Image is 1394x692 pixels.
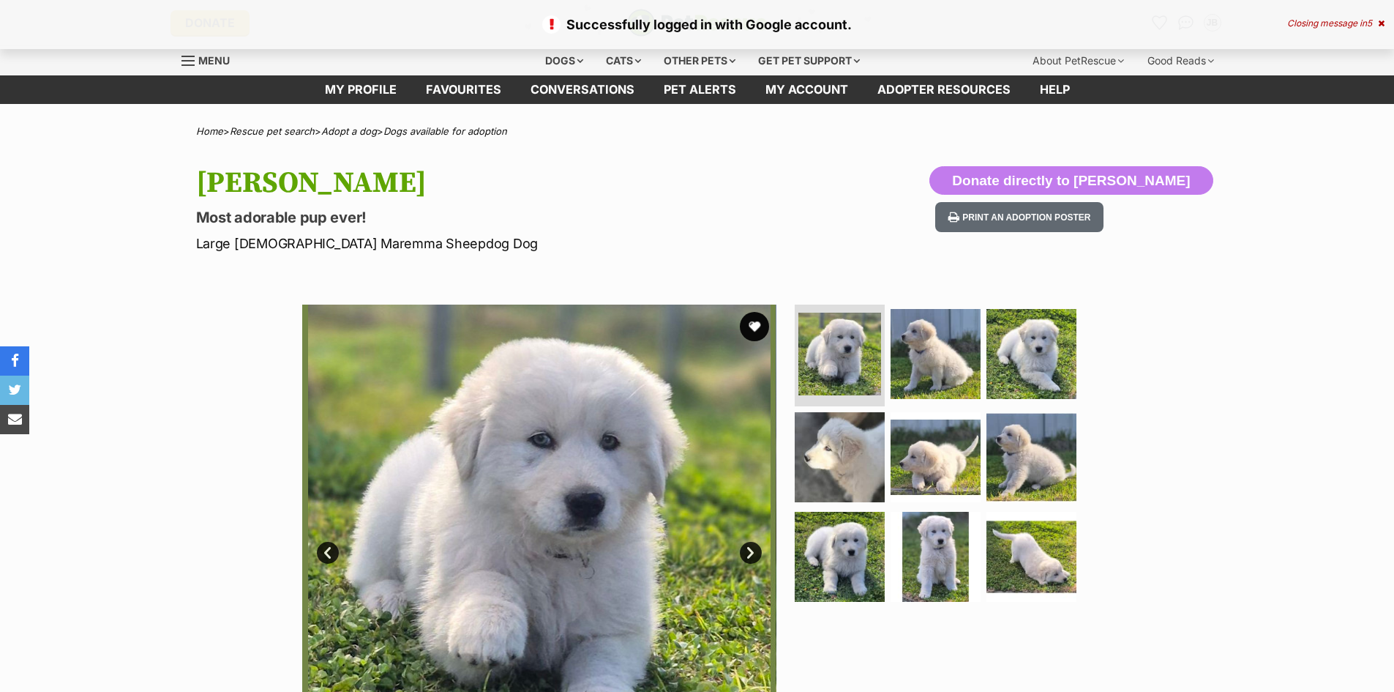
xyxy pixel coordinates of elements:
img: Photo of Larry [986,512,1076,602]
img: Photo of Larry [891,412,981,502]
a: Rescue pet search [230,125,315,137]
img: Photo of Larry [795,412,885,502]
a: My profile [310,75,411,104]
a: Adopter resources [863,75,1025,104]
div: Cats [596,46,651,75]
h1: [PERSON_NAME] [196,166,815,200]
p: Most adorable pup ever! [196,207,815,228]
img: Photo of Larry [795,512,885,602]
a: My account [751,75,863,104]
img: Photo of Larry [891,309,981,399]
img: Photo of Larry [986,412,1076,502]
a: Prev [317,542,339,564]
img: Photo of Larry [798,313,881,395]
a: Pet alerts [649,75,751,104]
a: Help [1025,75,1084,104]
div: Good Reads [1137,46,1224,75]
div: Other pets [653,46,746,75]
span: 5 [1367,18,1372,29]
button: favourite [740,312,769,341]
div: > > > [160,126,1235,137]
img: Photo of Larry [986,309,1076,399]
img: Photo of Larry [891,512,981,602]
div: About PetRescue [1022,46,1134,75]
a: Menu [181,46,240,72]
div: Dogs [535,46,593,75]
span: Menu [198,54,230,67]
p: Successfully logged in with Google account. [15,15,1379,34]
a: Next [740,542,762,564]
a: Favourites [411,75,516,104]
a: Home [196,125,223,137]
button: Print an adoption poster [935,202,1103,232]
a: Adopt a dog [321,125,377,137]
a: conversations [516,75,649,104]
div: Get pet support [748,46,870,75]
div: Closing message in [1287,18,1384,29]
p: Large [DEMOGRAPHIC_DATA] Maremma Sheepdog Dog [196,234,815,253]
button: Donate directly to [PERSON_NAME] [929,166,1213,196]
a: Dogs available for adoption [383,125,507,137]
